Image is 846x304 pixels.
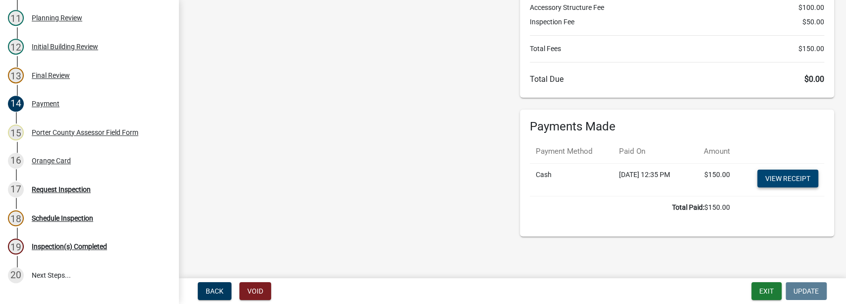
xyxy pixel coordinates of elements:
div: Planning Review [32,14,82,21]
div: 12 [8,39,24,55]
th: Amount [689,140,735,163]
div: 18 [8,210,24,226]
li: Accessory Structure Fee [530,2,825,13]
div: Final Review [32,72,70,79]
th: Paid On [613,140,689,163]
div: 16 [8,153,24,169]
button: Update [786,282,827,300]
div: Porter County Assessor Field Form [32,129,138,136]
div: 15 [8,124,24,140]
div: Initial Building Review [32,43,98,50]
div: Request Inspection [32,186,91,193]
div: Payment [32,100,59,107]
div: 13 [8,67,24,83]
div: 17 [8,182,24,197]
b: Total Paid: [672,203,704,211]
td: Cash [530,163,614,196]
span: $0.00 [804,74,824,84]
div: 20 [8,267,24,283]
li: Total Fees [530,44,825,54]
span: $50.00 [802,17,824,27]
li: Inspection Fee [530,17,825,27]
a: View receipt [757,170,818,187]
button: Void [239,282,271,300]
h6: Payments Made [530,120,825,134]
div: 19 [8,239,24,254]
button: Back [198,282,231,300]
span: Update [793,287,819,295]
h6: Total Due [530,74,825,84]
div: Inspection(s) Completed [32,243,107,250]
div: Schedule Inspection [32,215,93,222]
div: 11 [8,10,24,26]
div: 14 [8,96,24,112]
th: Payment Method [530,140,614,163]
button: Exit [751,282,782,300]
td: $150.00 [689,163,735,196]
td: $150.00 [530,196,736,219]
span: Back [206,287,224,295]
td: [DATE] 12:35 PM [613,163,689,196]
span: $150.00 [798,44,824,54]
span: $100.00 [798,2,824,13]
div: Orange Card [32,157,71,164]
